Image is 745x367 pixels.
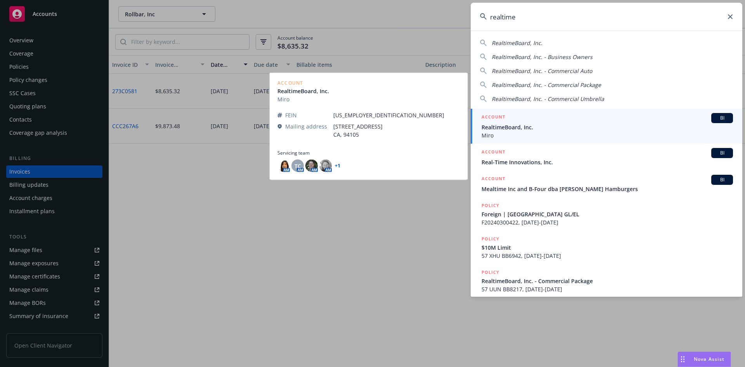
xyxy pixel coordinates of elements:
[482,268,499,276] h5: POLICY
[482,148,505,157] h5: ACCOUNT
[482,131,733,139] span: Miro
[492,95,604,103] span: RealtimeBoard, Inc. - Commercial Umbrella
[471,231,742,264] a: POLICY$10M Limit57 XHU BB6942, [DATE]-[DATE]
[482,123,733,131] span: RealtimeBoard, Inc.
[492,81,601,89] span: RealtimeBoard, Inc. - Commercial Package
[492,39,542,47] span: RealtimeBoard, Inc.
[482,185,733,193] span: Mealtime Inc and B-Four dba [PERSON_NAME] Hamburgers
[694,356,724,362] span: Nova Assist
[471,264,742,297] a: POLICYRealtimeBoard, Inc. - Commercial Package57 UUN BB8217, [DATE]-[DATE]
[714,176,730,183] span: BI
[677,351,731,367] button: Nova Assist
[471,144,742,170] a: ACCOUNTBIReal-Time Innovations, Inc.
[471,170,742,197] a: ACCOUNTBIMealtime Inc and B-Four dba [PERSON_NAME] Hamburgers
[482,158,733,166] span: Real-Time Innovations, Inc.
[492,67,592,75] span: RealtimeBoard, Inc. - Commercial Auto
[482,175,505,184] h5: ACCOUNT
[471,197,742,231] a: POLICYForeign | [GEOGRAPHIC_DATA] GL/ELF20240300422, [DATE]-[DATE]
[482,113,505,122] h5: ACCOUNT
[482,210,733,218] span: Foreign | [GEOGRAPHIC_DATA] GL/EL
[714,150,730,157] span: BI
[482,244,733,252] span: $10M Limit
[471,3,742,31] input: Search...
[482,202,499,209] h5: POLICY
[471,109,742,144] a: ACCOUNTBIRealtimeBoard, Inc.Miro
[492,53,593,61] span: RealtimeBoard, Inc. - Business Owners
[482,218,733,226] span: F20240300422, [DATE]-[DATE]
[678,352,688,367] div: Drag to move
[482,252,733,260] span: 57 XHU BB6942, [DATE]-[DATE]
[482,235,499,243] h5: POLICY
[482,285,733,293] span: 57 UUN BB8217, [DATE]-[DATE]
[482,277,733,285] span: RealtimeBoard, Inc. - Commercial Package
[714,115,730,122] span: BI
